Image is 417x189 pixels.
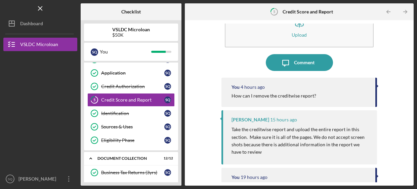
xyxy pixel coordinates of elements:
[294,54,315,71] div: Comment
[87,93,175,107] a: 5Credit Score and ReportSQ
[232,93,316,99] div: How can I remove the creditwise report?
[112,27,150,32] b: VSLDC Microloan
[101,111,164,116] div: Identification
[17,172,60,187] div: [PERSON_NAME]
[101,138,164,143] div: Eligibility Phase
[241,84,265,90] time: 2025-09-10 06:19
[225,9,374,47] button: Upload
[101,170,164,175] div: Business Tax Returns (3yrs)
[241,175,267,180] time: 2025-09-09 14:49
[101,84,164,89] div: Credit Authorization
[101,70,164,76] div: Application
[3,38,77,51] button: VSLDC Microloan
[232,126,370,156] p: Take the creditwise report and upload the entire report in this section. Make sure it is all of t...
[232,117,269,122] div: [PERSON_NAME]
[87,107,175,120] a: IdentificationSQ
[8,177,12,181] text: SQ
[87,134,175,147] a: Eligibility PhaseSQ
[100,46,151,58] div: You
[266,54,333,71] button: Comment
[101,97,164,103] div: Credit Score and Report
[112,32,150,38] div: $50K
[273,9,275,14] tspan: 5
[164,70,171,76] div: S Q
[97,156,156,160] div: Document Collection
[87,120,175,134] a: Sources & UsesSQ
[91,48,98,56] div: S Q
[121,9,141,14] b: Checklist
[164,123,171,130] div: S Q
[164,169,171,176] div: S Q
[87,66,175,80] a: ApplicationSQ
[283,9,333,14] b: Credit Score and Report
[93,98,95,102] tspan: 5
[101,124,164,129] div: Sources & Uses
[270,117,297,122] time: 2025-09-09 19:33
[164,110,171,117] div: S Q
[164,137,171,144] div: S Q
[87,80,175,93] a: Credit AuthorizationSQ
[292,32,307,37] div: Upload
[3,172,77,186] button: SQ[PERSON_NAME]
[3,17,77,30] button: Dashboard
[164,83,171,90] div: S Q
[20,38,58,53] div: VSLDC Microloan
[20,17,43,32] div: Dashboard
[232,84,240,90] div: You
[164,97,171,103] div: S Q
[232,175,240,180] div: You
[87,166,175,179] a: Business Tax Returns (3yrs)SQ
[161,156,173,160] div: 12 / 12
